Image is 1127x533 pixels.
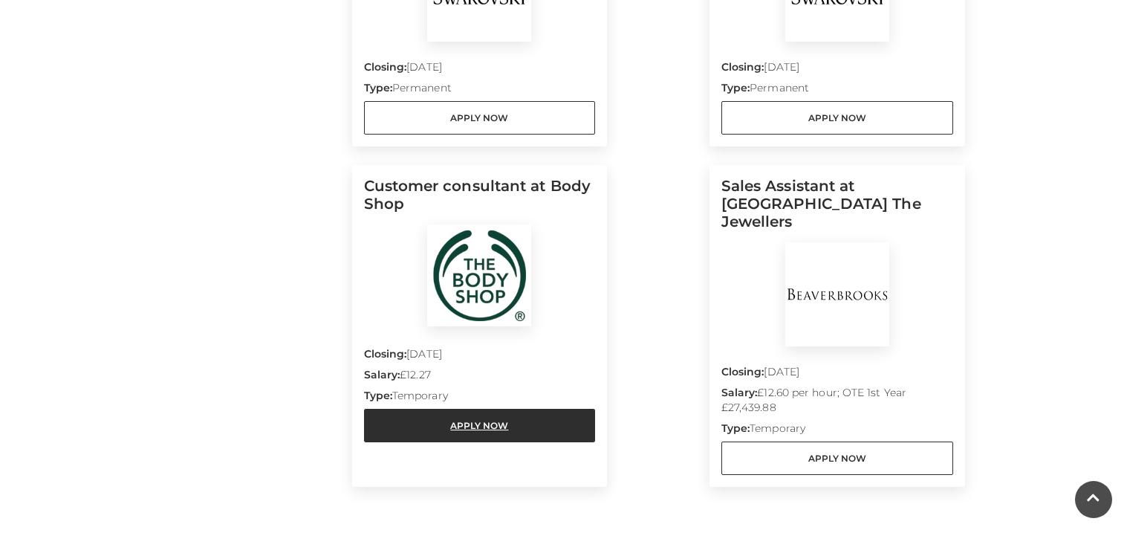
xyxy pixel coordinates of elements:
strong: Closing: [721,60,764,74]
strong: Salary: [364,368,400,381]
p: [DATE] [364,346,596,367]
strong: Type: [721,421,750,435]
p: [DATE] [721,59,953,80]
p: Permanent [721,80,953,101]
p: £12.27 [364,367,596,388]
strong: Closing: [721,365,764,378]
strong: Closing: [364,347,407,361]
a: Apply Now [364,409,596,442]
h5: Customer consultant at Body Shop [364,177,596,224]
p: Temporary [721,421,953,442]
strong: Type: [364,81,392,94]
p: £12.60 per hour; OTE 1st Year £27,439.88 [721,385,953,421]
strong: Salary: [721,386,758,399]
p: Permanent [364,80,596,101]
a: Apply Now [721,442,953,475]
p: [DATE] [721,364,953,385]
img: Body Shop [427,224,531,326]
p: Temporary [364,388,596,409]
a: Apply Now [364,101,596,135]
strong: Type: [364,389,392,402]
strong: Type: [721,81,750,94]
h5: Sales Assistant at [GEOGRAPHIC_DATA] The Jewellers [721,177,953,242]
a: Apply Now [721,101,953,135]
img: BeaverBrooks The Jewellers [785,242,889,346]
strong: Closing: [364,60,407,74]
p: [DATE] [364,59,596,80]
